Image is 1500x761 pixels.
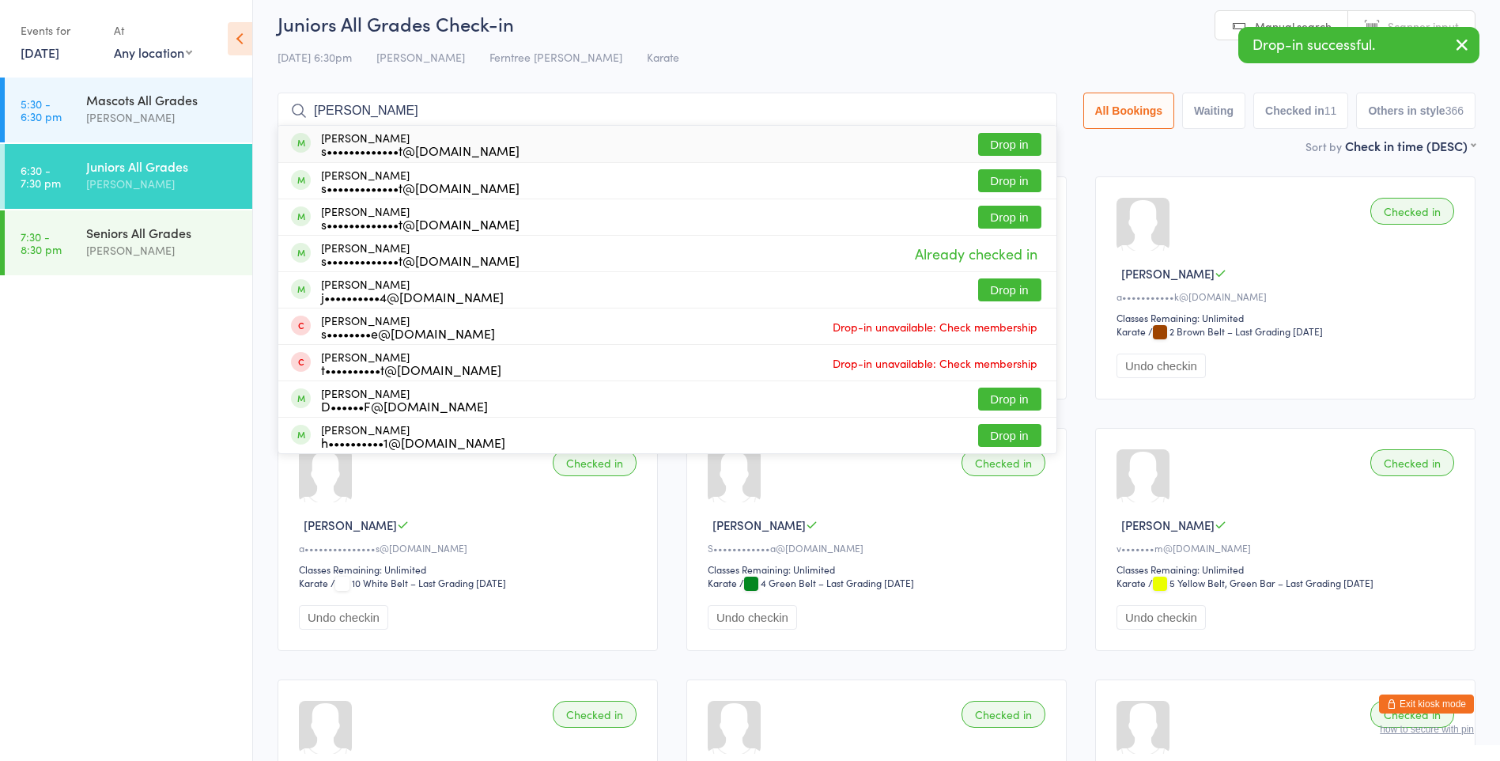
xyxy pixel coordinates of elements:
[321,218,520,230] div: s•••••••••••••t@[DOMAIN_NAME]
[321,327,495,339] div: s••••••••e@[DOMAIN_NAME]
[1305,138,1342,154] label: Sort by
[1379,695,1474,714] button: Exit kiosk mode
[278,10,1475,36] h2: Juniors All Grades Check-in
[321,254,520,267] div: s•••••••••••••t@[DOMAIN_NAME]
[321,387,488,412] div: [PERSON_NAME]
[708,605,797,630] button: Undo checkin
[321,436,505,449] div: h••••••••••1@[DOMAIN_NAME]
[321,181,520,194] div: s•••••••••••••t@[DOMAIN_NAME]
[712,517,806,533] span: [PERSON_NAME]
[321,363,501,376] div: t••••••••••t@[DOMAIN_NAME]
[321,205,520,230] div: [PERSON_NAME]
[978,169,1041,192] button: Drop in
[1253,93,1348,129] button: Checked in11
[5,78,252,142] a: 5:30 -6:30 pmMascots All Grades[PERSON_NAME]
[299,605,388,630] button: Undo checkin
[304,517,397,533] span: [PERSON_NAME]
[114,17,192,44] div: At
[708,541,1050,555] div: S••••••••••••a@[DOMAIN_NAME]
[978,206,1041,229] button: Drop in
[1182,93,1245,129] button: Waiting
[321,423,505,449] div: [PERSON_NAME]
[1116,541,1459,555] div: v•••••••m@[DOMAIN_NAME]
[708,562,1050,576] div: Classes Remaining: Unlimited
[321,290,504,303] div: j••••••••••4@[DOMAIN_NAME]
[21,164,61,189] time: 6:30 - 7:30 pm
[1255,18,1332,34] span: Manual search
[1121,517,1215,533] span: [PERSON_NAME]
[553,701,637,728] div: Checked in
[321,168,520,194] div: [PERSON_NAME]
[1380,724,1474,735] button: how to secure with pin
[1148,324,1323,338] span: / 2 Brown Belt – Last Grading [DATE]
[86,91,239,108] div: Mascots All Grades
[376,49,465,65] span: [PERSON_NAME]
[978,133,1041,156] button: Drop in
[1370,701,1454,728] div: Checked in
[321,241,520,267] div: [PERSON_NAME]
[1116,576,1146,589] div: Karate
[489,49,622,65] span: Ferntree [PERSON_NAME]
[278,93,1057,129] input: Search
[1148,576,1373,589] span: / 5 Yellow Belt, Green Bar – Last Grading [DATE]
[321,399,488,412] div: D••••••F@[DOMAIN_NAME]
[1370,449,1454,476] div: Checked in
[647,49,679,65] span: Karate
[21,44,59,61] a: [DATE]
[553,449,637,476] div: Checked in
[321,314,495,339] div: [PERSON_NAME]
[331,576,506,589] span: / 10 White Belt – Last Grading [DATE]
[1116,311,1459,324] div: Classes Remaining: Unlimited
[1445,104,1464,117] div: 366
[1116,290,1459,303] div: a•••••••••••k@[DOMAIN_NAME]
[1116,354,1206,378] button: Undo checkin
[1324,104,1337,117] div: 11
[1388,18,1459,34] span: Scanner input
[1356,93,1475,129] button: Others in style366
[21,17,98,44] div: Events for
[978,278,1041,301] button: Drop in
[86,175,239,193] div: [PERSON_NAME]
[21,230,62,256] time: 7:30 - 8:30 pm
[86,157,239,175] div: Juniors All Grades
[978,388,1041,411] button: Drop in
[739,576,914,589] span: / 4 Green Belt – Last Grading [DATE]
[1116,562,1459,576] div: Classes Remaining: Unlimited
[1238,27,1479,63] div: Drop-in successful.
[829,351,1041,375] span: Drop-in unavailable: Check membership
[962,449,1045,476] div: Checked in
[299,541,641,555] div: a•••••••••••••••s@[DOMAIN_NAME]
[1083,93,1175,129] button: All Bookings
[21,97,62,123] time: 5:30 - 6:30 pm
[321,350,501,376] div: [PERSON_NAME]
[911,240,1041,267] span: Already checked in
[1116,324,1146,338] div: Karate
[5,144,252,209] a: 6:30 -7:30 pmJuniors All Grades[PERSON_NAME]
[321,278,504,303] div: [PERSON_NAME]
[299,562,641,576] div: Classes Remaining: Unlimited
[114,44,192,61] div: Any location
[829,315,1041,339] span: Drop-in unavailable: Check membership
[299,576,328,589] div: Karate
[321,144,520,157] div: s•••••••••••••t@[DOMAIN_NAME]
[321,131,520,157] div: [PERSON_NAME]
[86,224,239,241] div: Seniors All Grades
[1121,265,1215,282] span: [PERSON_NAME]
[1116,605,1206,630] button: Undo checkin
[5,210,252,275] a: 7:30 -8:30 pmSeniors All Grades[PERSON_NAME]
[86,241,239,259] div: [PERSON_NAME]
[708,576,737,589] div: Karate
[962,701,1045,728] div: Checked in
[86,108,239,127] div: [PERSON_NAME]
[978,424,1041,447] button: Drop in
[1345,137,1475,154] div: Check in time (DESC)
[278,49,352,65] span: [DATE] 6:30pm
[1370,198,1454,225] div: Checked in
